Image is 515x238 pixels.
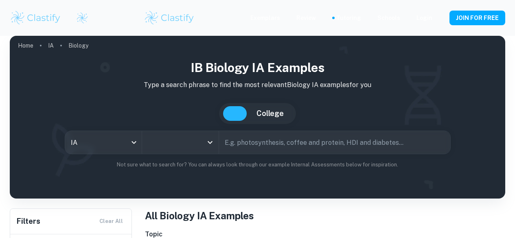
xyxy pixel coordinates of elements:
[416,13,432,22] a: Login
[71,12,88,24] a: Clastify logo
[16,161,499,169] p: Not sure what to search for? You can always look through our example Internal Assessments below f...
[223,106,247,121] button: IB
[296,13,316,22] p: Review
[16,80,499,90] p: Type a search phrase to find the most relevant Biology IA examples for you
[10,10,61,26] img: Clastify logo
[204,137,216,148] button: Open
[68,41,88,50] p: Biology
[145,208,505,223] h1: All Biology IA Examples
[16,59,499,77] h1: IB Biology IA examples
[65,131,142,154] div: IA
[250,13,280,22] p: Exemplars
[17,216,40,227] h6: Filters
[336,13,361,22] a: Tutoring
[438,139,445,146] button: Search
[10,36,505,199] img: profile cover
[439,16,443,20] button: Help and Feedback
[144,10,195,26] img: Clastify logo
[219,131,435,154] input: E.g. photosynthesis, coffee and protein, HDI and diabetes...
[449,11,505,25] button: JOIN FOR FREE
[76,12,88,24] img: Clastify logo
[248,106,292,121] button: College
[18,40,33,51] a: Home
[48,40,54,51] a: IA
[377,13,400,22] a: Schools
